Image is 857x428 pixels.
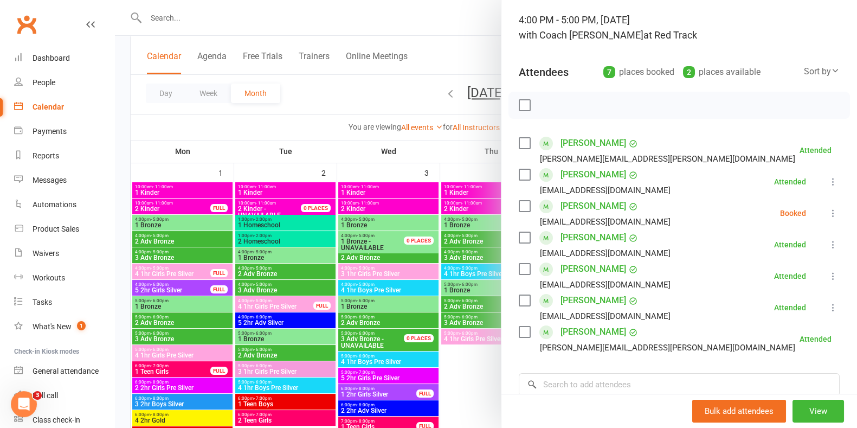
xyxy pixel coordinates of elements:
div: Attended [800,146,832,154]
span: at Red Track [643,29,697,41]
a: Waivers [14,241,114,266]
div: [EMAIL_ADDRESS][DOMAIN_NAME] [540,309,671,323]
div: places available [683,65,761,80]
div: 4:00 PM - 5:00 PM, [DATE] [519,12,840,43]
a: What's New1 [14,315,114,339]
div: places booked [603,65,674,80]
span: 1 [77,321,86,330]
div: Product Sales [33,225,79,233]
div: Class check-in [33,416,80,424]
div: [EMAIL_ADDRESS][DOMAIN_NAME] [540,183,671,197]
div: People [33,78,55,87]
div: Attended [774,304,806,311]
div: Calendar [33,103,64,111]
div: General attendance [33,367,99,375]
div: Reports [33,151,59,160]
div: Automations [33,200,76,209]
button: Bulk add attendees [692,400,786,423]
input: Search to add attendees [519,373,840,396]
a: People [14,71,114,95]
div: [PERSON_NAME][EMAIL_ADDRESS][PERSON_NAME][DOMAIN_NAME] [540,341,795,355]
a: [PERSON_NAME] [560,323,626,341]
a: [PERSON_NAME] [560,197,626,215]
div: Attended [800,335,832,343]
div: Attended [774,241,806,248]
div: [EMAIL_ADDRESS][DOMAIN_NAME] [540,278,671,292]
div: Workouts [33,273,65,282]
iframe: Intercom live chat [11,391,37,417]
a: Payments [14,119,114,144]
div: Roll call [33,391,58,400]
a: Tasks [14,290,114,315]
div: Attendees [519,65,569,80]
a: Automations [14,193,114,217]
a: Calendar [14,95,114,119]
span: 3 [33,391,42,400]
a: Reports [14,144,114,168]
div: 7 [603,66,615,78]
div: What's New [33,322,72,331]
a: Dashboard [14,46,114,71]
a: Clubworx [13,11,40,38]
div: [PERSON_NAME][EMAIL_ADDRESS][PERSON_NAME][DOMAIN_NAME] [540,152,795,166]
a: [PERSON_NAME] [560,166,626,183]
a: Product Sales [14,217,114,241]
div: Tasks [33,298,52,306]
div: Waivers [33,249,59,258]
div: Booked [780,209,806,217]
a: Messages [14,168,114,193]
div: Attended [774,178,806,186]
div: [EMAIL_ADDRESS][DOMAIN_NAME] [540,246,671,260]
a: [PERSON_NAME] [560,292,626,309]
div: Attended [774,272,806,280]
a: Roll call [14,384,114,408]
div: Dashboard [33,54,70,62]
a: [PERSON_NAME] [560,135,626,152]
a: [PERSON_NAME] [560,260,626,278]
a: Workouts [14,266,114,290]
div: 2 [683,66,695,78]
div: Payments [33,127,67,136]
div: [EMAIL_ADDRESS][DOMAIN_NAME] [540,215,671,229]
button: View [792,400,844,423]
div: Messages [33,176,67,184]
span: with Coach [PERSON_NAME] [519,29,643,41]
div: Sort by [804,65,840,79]
a: [PERSON_NAME] [560,229,626,246]
a: General attendance kiosk mode [14,359,114,384]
